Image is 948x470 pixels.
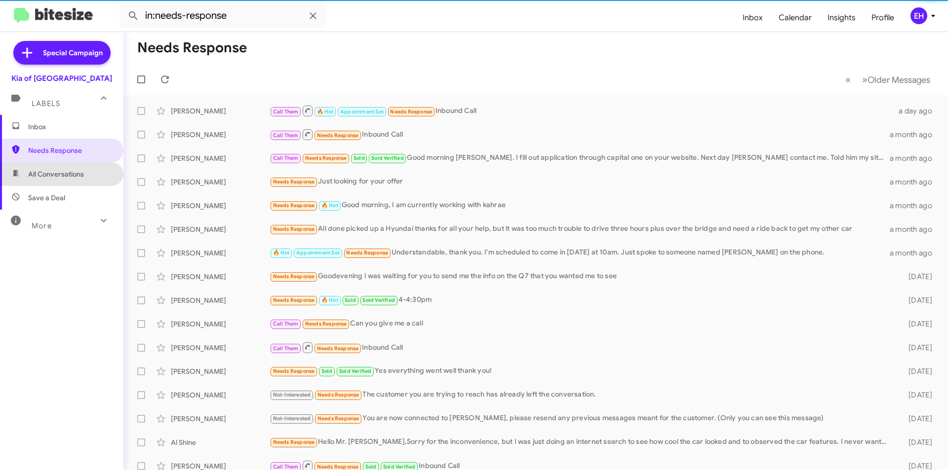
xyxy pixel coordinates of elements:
div: Inbound Call [270,105,893,117]
div: Inbound Call [270,341,893,354]
div: EH [910,7,927,24]
div: [PERSON_NAME] [171,248,270,258]
span: Call Them [273,155,299,161]
div: a month ago [890,224,940,234]
span: Sold [354,155,365,161]
div: [PERSON_NAME] [171,224,270,234]
span: All Conversations [28,169,84,179]
span: Needs Response [273,368,315,374]
div: [PERSON_NAME] [171,390,270,400]
span: Sold [365,464,377,470]
a: Calendar [771,3,820,32]
span: Needs Response [317,464,359,470]
div: a month ago [890,153,940,163]
button: Next [856,70,936,90]
div: [DATE] [893,390,940,400]
div: [DATE] [893,366,940,376]
span: Needs Response [273,179,315,185]
span: 🔥 Hot [273,250,290,256]
span: Needs Response [273,297,315,303]
span: Save a Deal [28,193,65,203]
div: [DATE] [893,272,940,282]
a: Special Campaign [13,41,111,65]
div: Good morning, I am currently working with kahrae [270,200,890,211]
div: [PERSON_NAME] [171,153,270,163]
div: Inbound Call [270,128,890,141]
button: Previous [839,70,857,90]
div: a month ago [890,130,940,140]
span: 🔥 Hot [317,108,334,115]
div: [PERSON_NAME] [171,414,270,424]
span: Needs Response [305,155,347,161]
div: [DATE] [893,295,940,305]
span: Appointment Set [340,108,384,115]
span: Inbox [28,122,112,132]
span: Call Them [273,464,299,470]
nav: Page navigation example [840,70,936,90]
span: Needs Response [390,108,432,115]
div: [PERSON_NAME] [171,272,270,282]
span: Needs Response [273,439,315,445]
div: [PERSON_NAME] [171,106,270,116]
span: Needs Response [28,145,112,155]
button: EH [902,7,937,24]
div: Kia of [GEOGRAPHIC_DATA] [11,73,112,83]
span: Needs Response [273,226,315,232]
div: [PERSON_NAME] [171,177,270,187]
span: Sold Verified [383,464,416,470]
span: Needs Response [346,250,388,256]
a: Inbox [735,3,771,32]
div: a month ago [890,177,940,187]
span: Not-Interested [273,415,311,422]
div: [DATE] [893,343,940,353]
span: 🔥 Hot [321,297,338,303]
div: [DATE] [893,437,940,447]
div: [PERSON_NAME] [171,201,270,211]
div: Understandable, thank you. I'm scheduled to come in [DATE] at 10am. Just spoke to someone named [... [270,247,890,258]
div: a day ago [893,106,940,116]
span: Needs Response [305,321,347,327]
span: Labels [32,99,60,108]
span: Sold Verified [371,155,404,161]
div: Goodevening I was waiting for you to send me the info on the Q7 that you wanted me to see [270,271,893,282]
span: Call Them [273,345,299,352]
div: You are now connected to [PERSON_NAME], please resend any previous messages meant for the custome... [270,413,893,424]
span: » [862,73,868,86]
span: Profile [864,3,902,32]
div: Just looking for your offer [270,176,890,187]
span: Needs Response [317,132,359,139]
span: 🔥 Hot [321,202,338,209]
div: a month ago [890,248,940,258]
div: Al Shine [171,437,270,447]
span: Sold Verified [339,368,372,374]
span: Sold [321,368,333,374]
span: Call Them [273,321,299,327]
span: Call Them [273,108,299,115]
span: Needs Response [273,202,315,209]
span: Appointment Set [296,250,340,256]
div: Good morning [PERSON_NAME]. I fill out application through capital one on your website. Next day ... [270,152,890,164]
span: More [32,221,52,230]
h1: Needs Response [137,40,247,56]
div: [PERSON_NAME] [171,130,270,140]
div: [PERSON_NAME] [171,366,270,376]
div: Yes everything went well thank you! [270,365,893,377]
span: Special Campaign [43,48,103,58]
span: « [845,73,851,86]
span: Not-Interested [273,392,311,398]
span: Older Messages [868,74,930,85]
input: Search [119,4,327,28]
span: Needs Response [273,273,315,280]
span: Call Them [273,132,299,139]
span: Needs Response [317,392,359,398]
div: [PERSON_NAME] [171,343,270,353]
span: Needs Response [317,345,359,352]
div: 4-4:30pm [270,294,893,306]
div: [DATE] [893,319,940,329]
a: Insights [820,3,864,32]
div: [PERSON_NAME] [171,319,270,329]
div: a month ago [890,201,940,211]
div: The customer you are trying to reach has already left the conversation. [270,389,893,400]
